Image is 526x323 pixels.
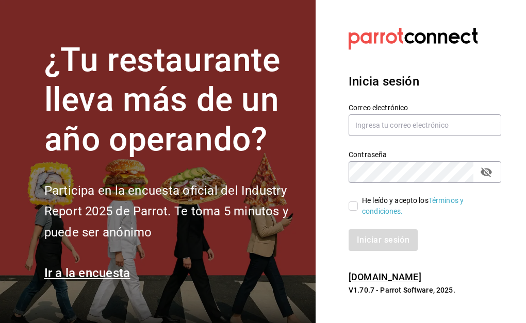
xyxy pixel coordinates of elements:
[44,41,303,159] h1: ¿Tu restaurante lleva más de un año operando?
[349,104,501,111] label: Correo electrónico
[362,195,493,217] div: He leído y acepto los
[349,285,501,295] p: V1.70.7 - Parrot Software, 2025.
[349,114,501,136] input: Ingresa tu correo electrónico
[349,72,501,91] h3: Inicia sesión
[349,151,501,158] label: Contraseña
[349,271,421,282] a: [DOMAIN_NAME]
[44,180,303,243] h2: Participa en la encuesta oficial del Industry Report 2025 de Parrot. Te toma 5 minutos y puede se...
[478,163,495,181] button: passwordField
[44,266,130,280] a: Ir a la encuesta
